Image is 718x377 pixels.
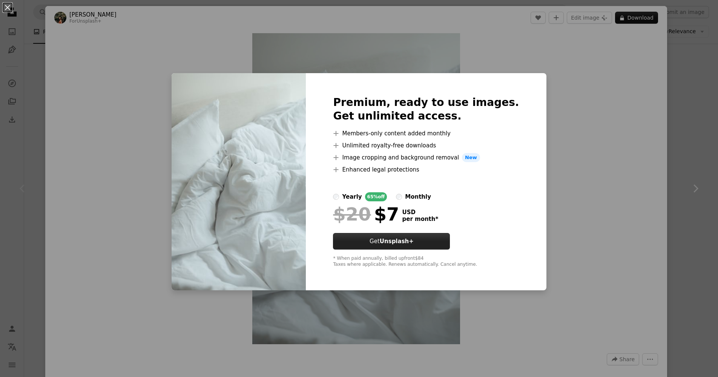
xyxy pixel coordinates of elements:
[172,73,306,290] img: premium_photo-1664284793025-c5183e2a4dc8
[333,256,519,268] div: * When paid annually, billed upfront $84 Taxes where applicable. Renews automatically. Cancel any...
[402,216,438,222] span: per month *
[380,238,414,245] strong: Unsplash+
[333,153,519,162] li: Image cropping and background removal
[333,204,399,224] div: $7
[342,192,362,201] div: yearly
[333,96,519,123] h2: Premium, ready to use images. Get unlimited access.
[333,129,519,138] li: Members-only content added monthly
[333,194,339,200] input: yearly65%off
[402,209,438,216] span: USD
[333,204,371,224] span: $20
[405,192,431,201] div: monthly
[462,153,480,162] span: New
[365,192,387,201] div: 65% off
[333,141,519,150] li: Unlimited royalty-free downloads
[333,233,450,250] button: GetUnsplash+
[396,194,402,200] input: monthly
[333,165,519,174] li: Enhanced legal protections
